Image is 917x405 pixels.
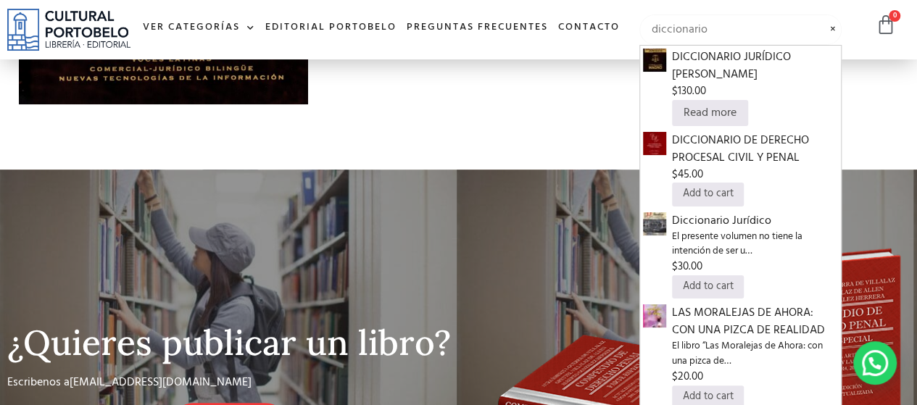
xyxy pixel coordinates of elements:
[7,374,442,403] div: Escribenos a
[672,368,703,385] bdi: 20.00
[260,12,402,43] a: Editorial Portobelo
[876,14,896,36] a: 0
[672,258,702,275] bdi: 30.00
[672,258,678,275] span: $
[672,304,838,385] a: LAS MORALEJAS DE AHORA: CON UNA PIZCA DE REALIDADEl libro “Las Moralejas de Ahora: con una pizca ...
[672,339,838,369] span: El libro “Las Moralejas de Ahora: con una pizca de…
[643,134,666,153] a: DICCIONARIO DE DERECHO PROCESAL CIVIL Y PENAL
[672,166,703,183] bdi: 45.00
[889,10,900,22] span: 0
[672,212,838,230] span: Diccionario Jurídico
[672,368,678,385] span: $
[672,183,744,206] a: Add to cart: “DICCIONARIO DE DERECHO PROCESAL CIVIL Y PENAL”
[643,306,666,325] a: LAS MORALEJAS DE AHORA: CON UNA PIZCA DE REALIDAD
[639,14,842,45] input: Búsqueda
[643,212,666,235] img: Diccionario-juridico-A.jpg
[672,166,678,183] span: $
[672,100,748,126] a: Read more about “DICCIONARIO JURÍDICO MAGNO”
[643,132,666,155] img: img20230329_09254429
[672,83,678,100] span: $
[672,49,838,100] a: DICCIONARIO JURÍDICO [PERSON_NAME]$130.00
[672,132,838,167] span: DICCIONARIO DE DERECHO PROCESAL CIVIL Y PENAL
[672,49,838,83] span: DICCIONARIO JURÍDICO [PERSON_NAME]
[824,21,842,22] span: Limpiar
[672,275,744,298] a: Add to cart: “Diccionario Jurídico”
[7,324,452,362] h2: ¿Quieres publicar un libro?
[672,304,838,339] span: LAS MORALEJAS DE AHORA: CON UNA PIZCA DE REALIDAD
[672,212,838,276] a: Diccionario JurídicoEl presente volumen no tiene la intención de ser u…$30.00
[70,373,252,392] a: [EMAIL_ADDRESS][DOMAIN_NAME]
[643,214,666,233] a: Diccionario Jurídico
[672,83,706,100] bdi: 130.00
[643,51,666,70] a: DICCIONARIO JURÍDICO MAGNO
[643,49,666,72] img: img20240420_11042956
[402,12,553,43] a: Preguntas frecuentes
[643,304,666,327] img: PORTADA-OK-3d-1.jpg
[672,230,838,259] span: El presente volumen no tiene la intención de ser u…
[553,12,625,43] a: Contacto
[138,12,260,43] a: Ver Categorías
[672,132,838,183] a: DICCIONARIO DE DERECHO PROCESAL CIVIL Y PENAL$45.00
